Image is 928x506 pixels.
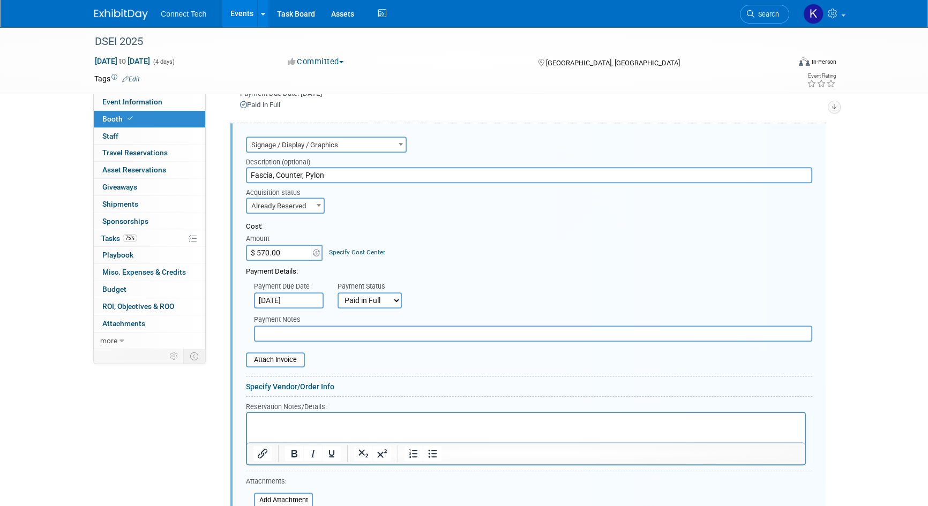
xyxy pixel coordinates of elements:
button: Numbered list [405,446,423,461]
div: DSEI 2025 [91,32,773,51]
img: Format-Inperson.png [799,57,810,66]
span: Travel Reservations [102,148,168,157]
button: Italic [304,446,322,461]
span: more [100,336,117,345]
div: Attachments: [246,477,313,489]
a: Tasks75% [94,230,205,247]
button: Subscript [354,446,372,461]
a: Playbook [94,247,205,263]
a: Giveaways [94,179,205,195]
span: Budget [102,285,126,293]
span: Tasks [101,234,137,243]
td: Tags [94,73,140,84]
span: Event Information [102,97,162,106]
button: Superscript [373,446,391,461]
div: Description (optional) [246,153,812,167]
a: ROI, Objectives & ROO [94,298,205,315]
button: Bullet list [423,446,441,461]
a: Attachments [94,315,205,332]
div: Acquisition status [246,183,327,198]
span: to [117,57,128,65]
a: Event Information [94,94,205,110]
div: Payment Due Date [254,282,321,292]
span: [GEOGRAPHIC_DATA], [GEOGRAPHIC_DATA] [545,59,679,67]
a: Misc. Expenses & Credits [94,264,205,281]
a: Staff [94,128,205,145]
a: Search [740,5,789,24]
button: Committed [284,56,348,67]
button: Insert/edit link [253,446,272,461]
a: more [94,333,205,349]
button: Underline [323,446,341,461]
a: Sponsorships [94,213,205,230]
span: (4 days) [152,58,175,65]
div: Cost: [246,222,812,232]
div: Amount [246,234,324,245]
span: Signage / Display / Graphics [246,137,407,153]
a: Travel Reservations [94,145,205,161]
span: Search [754,10,779,18]
span: Booth [102,115,135,123]
i: Booth reservation complete [128,116,133,122]
span: Sponsorships [102,217,148,225]
iframe: Rich Text Area [247,413,805,442]
button: Bold [285,446,303,461]
a: Specify Cost Center [329,248,385,256]
span: Giveaways [102,183,137,191]
div: Reservation Notes/Details: [246,401,806,412]
div: In-Person [811,58,836,66]
div: Payment Notes [254,315,812,326]
a: Asset Reservations [94,162,205,178]
span: 75% [123,234,137,242]
img: Kara Price [803,4,824,24]
div: Event Rating [807,73,836,79]
span: Connect Tech [161,10,206,18]
span: Already Reserved [246,198,325,214]
span: [DATE] [DATE] [94,56,151,66]
span: Misc. Expenses & Credits [102,268,186,276]
a: Edit [122,75,140,83]
a: Shipments [94,196,205,213]
div: Payment Status [338,282,409,292]
span: Already Reserved [247,199,324,214]
div: Paid in Full [240,100,826,110]
span: Attachments [102,319,145,328]
span: ROI, Objectives & ROO [102,302,174,311]
span: Playbook [102,251,133,259]
div: Payment Details: [246,261,812,277]
img: ExhibitDay [94,9,148,20]
td: Toggle Event Tabs [184,349,206,363]
a: Budget [94,281,205,298]
a: Booth [94,111,205,127]
span: Shipments [102,200,138,208]
span: Staff [102,132,118,140]
td: Personalize Event Tab Strip [165,349,184,363]
span: Asset Reservations [102,165,166,174]
div: Event Format [726,56,836,72]
span: Signage / Display / Graphics [247,138,406,153]
a: Specify Vendor/Order Info [246,382,334,391]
